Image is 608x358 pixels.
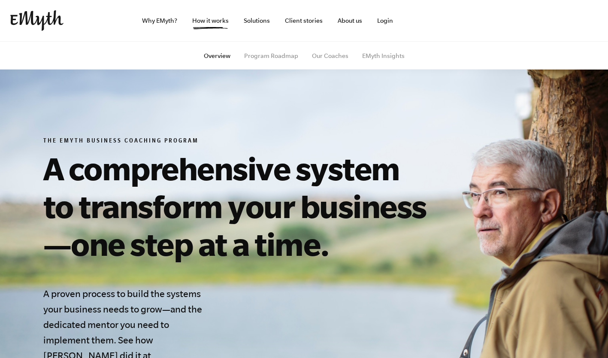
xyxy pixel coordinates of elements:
[362,52,405,59] a: EMyth Insights
[244,52,298,59] a: Program Roadmap
[312,52,348,59] a: Our Coaches
[10,10,64,31] img: EMyth
[565,317,608,358] iframe: Chat Widget
[508,11,598,30] iframe: Embedded CTA
[413,11,503,30] iframe: Embedded CTA
[43,149,435,263] h1: A comprehensive system to transform your business—one step at a time.
[204,52,230,59] a: Overview
[43,137,435,146] h6: The EMyth Business Coaching Program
